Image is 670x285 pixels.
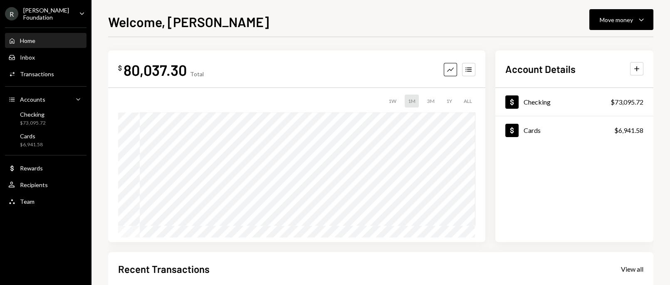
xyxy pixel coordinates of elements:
[5,108,87,128] a: Checking$73,095.72
[443,95,455,107] div: 1Y
[524,126,541,134] div: Cards
[20,141,43,148] div: $6,941.58
[5,50,87,65] a: Inbox
[20,132,43,140] div: Cards
[5,7,18,20] div: R
[20,54,35,61] div: Inbox
[5,160,87,175] a: Rewards
[5,92,87,107] a: Accounts
[614,125,643,135] div: $6,941.58
[118,64,122,72] div: $
[524,98,551,106] div: Checking
[385,95,400,107] div: 1W
[5,177,87,192] a: Recipients
[405,95,419,107] div: 1M
[5,194,87,209] a: Team
[190,70,204,77] div: Total
[20,181,48,188] div: Recipients
[495,88,653,116] a: Checking$73,095.72
[5,66,87,81] a: Transactions
[5,130,87,150] a: Cards$6,941.58
[621,265,643,273] div: View all
[424,95,438,107] div: 3M
[611,97,643,107] div: $73,095.72
[495,116,653,144] a: Cards$6,941.58
[108,13,269,30] h1: Welcome, [PERSON_NAME]
[460,95,475,107] div: ALL
[23,7,72,21] div: [PERSON_NAME] Foundation
[589,9,653,30] button: Move money
[20,96,45,103] div: Accounts
[20,120,46,127] div: $73,095.72
[600,15,633,24] div: Move money
[118,262,210,276] h2: Recent Transactions
[124,60,187,79] div: 80,037.30
[20,198,35,205] div: Team
[20,37,35,44] div: Home
[5,33,87,48] a: Home
[505,62,576,76] h2: Account Details
[20,111,46,118] div: Checking
[20,165,43,172] div: Rewards
[621,264,643,273] a: View all
[20,70,54,77] div: Transactions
